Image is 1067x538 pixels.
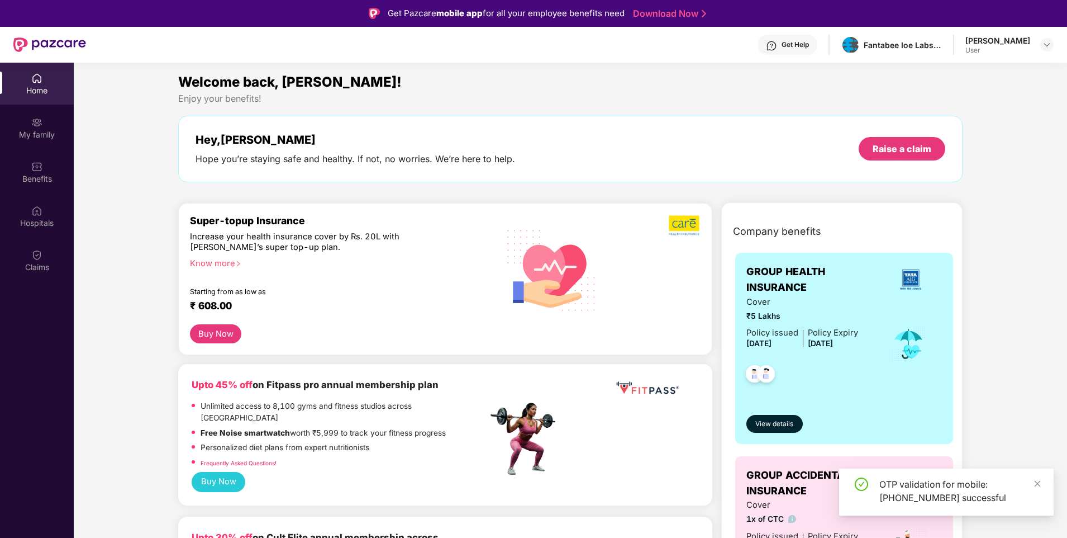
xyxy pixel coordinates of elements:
div: ₹ 608.00 [190,300,477,313]
span: [DATE] [746,339,771,348]
p: Personalized diet plans from expert nutritionists [201,442,369,454]
span: GROUP HEALTH INSURANCE [746,264,879,296]
span: View details [755,419,793,430]
img: svg+xml;base64,PHN2ZyBpZD0iSGVscC0zMngzMiIgeG1sbnM9Imh0dHA6Ly93d3cudzMub3JnLzIwMDAvc3ZnIiB3aWR0aD... [766,40,777,51]
div: [PERSON_NAME] [965,35,1030,46]
span: Company benefits [733,224,821,239]
div: Increase your health insurance cover by Rs. 20L with [PERSON_NAME]’s super top-up plan. [190,232,440,253]
img: New Pazcare Logo [13,37,86,52]
div: Fantabee Ioe Labs Private Limited [864,40,942,50]
img: info [788,515,797,523]
button: Buy Now [192,472,245,493]
img: svg+xml;base64,PHN2ZyB4bWxucz0iaHR0cDovL3d3dy53My5vcmcvMjAwMC9zdmciIHdpZHRoPSI0OC45NDMiIGhlaWdodD... [752,362,780,389]
button: Buy Now [190,324,241,344]
img: svg+xml;base64,PHN2ZyB4bWxucz0iaHR0cDovL3d3dy53My5vcmcvMjAwMC9zdmciIHdpZHRoPSI0OC45NDMiIGhlaWdodD... [741,362,768,389]
span: close [1033,480,1041,488]
div: User [965,46,1030,55]
button: View details [746,415,803,433]
img: header-logo.png [842,37,859,53]
p: Unlimited access to 8,100 gyms and fitness studios across [GEOGRAPHIC_DATA] [201,400,488,424]
img: svg+xml;base64,PHN2ZyBpZD0iSG9zcGl0YWxzIiB4bWxucz0iaHR0cDovL3d3dy53My5vcmcvMjAwMC9zdmciIHdpZHRoPS... [31,205,42,216]
img: icon [890,325,927,362]
div: Hey, [PERSON_NAME] [196,133,515,147]
b: on Fitpass pro annual membership plan [192,379,439,390]
span: Welcome back, [PERSON_NAME]! [178,74,402,90]
span: check-circle [855,478,868,491]
strong: Free Noise smartwatch [201,428,290,437]
div: Raise a claim [873,143,931,155]
img: Stroke [702,8,706,20]
img: svg+xml;base64,PHN2ZyBpZD0iQ2xhaW0iIHhtbG5zPSJodHRwOi8vd3d3LnczLm9yZy8yMDAwL3N2ZyIgd2lkdGg9IjIwIi... [31,249,42,261]
img: svg+xml;base64,PHN2ZyBpZD0iQmVuZWZpdHMiIHhtbG5zPSJodHRwOi8vd3d3LnczLm9yZy8yMDAwL3N2ZyIgd2lkdGg9Ij... [31,161,42,172]
img: svg+xml;base64,PHN2ZyBpZD0iRHJvcGRvd24tMzJ4MzIiIHhtbG5zPSJodHRwOi8vd3d3LnczLm9yZy8yMDAwL3N2ZyIgd2... [1042,40,1051,49]
span: 1x of CTC [746,513,858,526]
img: insurerLogo [898,468,928,498]
div: Policy Expiry [808,327,858,339]
span: GROUP ACCIDENTAL INSURANCE [746,468,885,499]
a: Frequently Asked Questions! [201,460,277,466]
div: Know more [190,258,481,266]
b: Upto 45% off [192,379,253,390]
div: Get Pazcare for all your employee benefits need [388,7,625,20]
img: fpp.png [487,400,565,478]
span: ₹5 Lakhs [746,310,858,323]
div: Get Help [782,40,809,49]
span: Cover [746,499,858,512]
span: [DATE] [808,339,833,348]
a: Download Now [633,8,703,20]
strong: mobile app [436,8,483,18]
img: svg+xml;base64,PHN2ZyBpZD0iSG9tZSIgeG1sbnM9Imh0dHA6Ly93d3cudzMub3JnLzIwMDAvc3ZnIiB3aWR0aD0iMjAiIG... [31,73,42,84]
div: Super-topup Insurance [190,215,488,226]
div: Policy issued [746,327,798,339]
img: fppp.png [614,377,681,398]
img: b5dec4f62d2307b9de63beb79f102df3.png [669,215,701,236]
img: svg+xml;base64,PHN2ZyB4bWxucz0iaHR0cDovL3d3dy53My5vcmcvMjAwMC9zdmciIHhtbG5zOnhsaW5rPSJodHRwOi8vd3... [498,215,605,324]
span: Cover [746,296,858,309]
div: OTP validation for mobile: [PHONE_NUMBER] successful [879,478,1040,504]
img: svg+xml;base64,PHN2ZyB3aWR0aD0iMjAiIGhlaWdodD0iMjAiIHZpZXdCb3g9IjAgMCAyMCAyMCIgZmlsbD0ibm9uZSIgeG... [31,117,42,128]
img: Logo [369,8,380,19]
div: Starting from as low as [190,287,440,295]
div: Enjoy your benefits! [178,93,963,105]
p: worth ₹5,999 to track your fitness progress [201,427,446,440]
span: right [235,261,241,267]
img: insurerLogo [895,265,926,295]
div: Hope you’re staying safe and healthy. If not, no worries. We’re here to help. [196,153,515,165]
